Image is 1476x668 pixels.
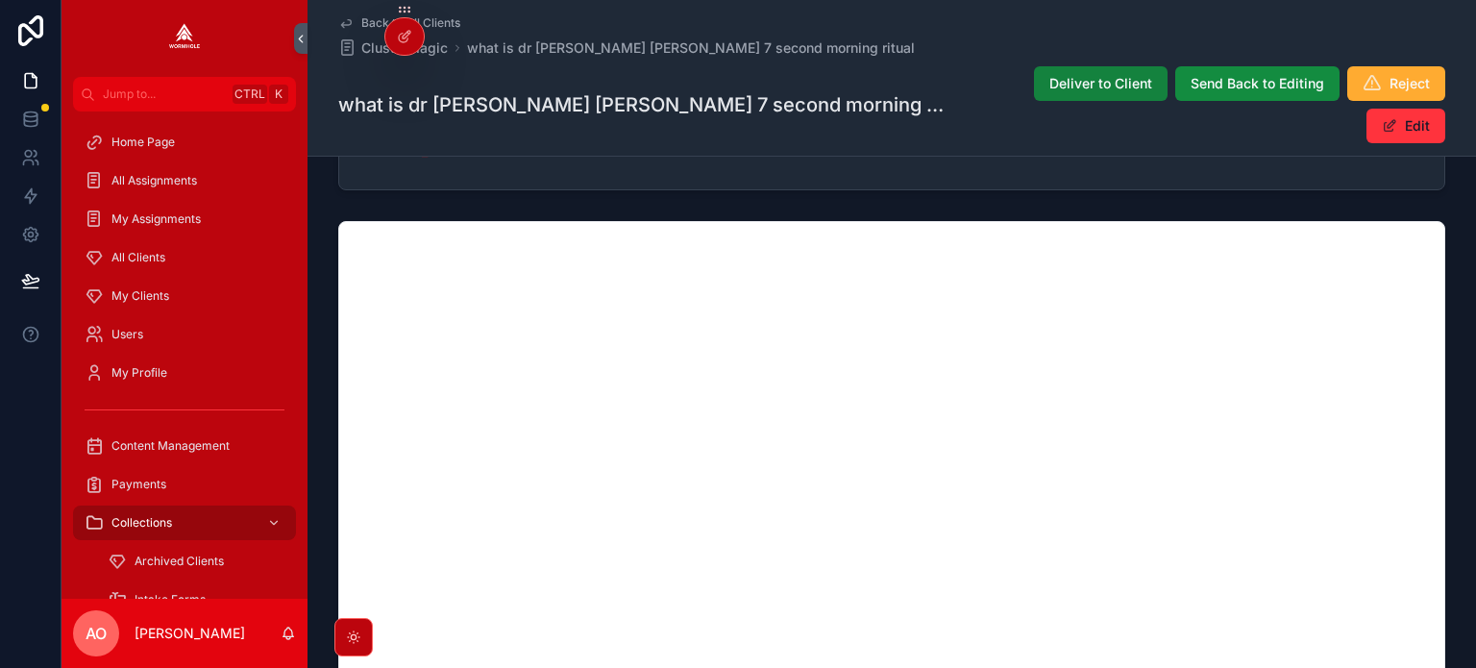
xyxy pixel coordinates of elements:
[361,38,448,58] span: ClusterMagic
[467,38,915,58] a: what is dr [PERSON_NAME] [PERSON_NAME] 7 second morning ritual
[73,202,296,236] a: My Assignments
[61,111,307,599] div: scrollable content
[73,506,296,540] a: Collections
[111,250,165,265] span: All Clients
[73,125,296,160] a: Home Page
[338,15,460,31] a: Back to All Clients
[111,173,197,188] span: All Assignments
[96,582,296,617] a: Intake Forms
[271,87,286,102] span: K
[111,515,172,531] span: Collections
[111,211,201,227] span: My Assignments
[73,467,296,502] a: Payments
[1390,74,1430,93] span: Reject
[1175,66,1340,101] button: Send Back to Editing
[233,85,267,104] span: Ctrl
[111,365,167,381] span: My Profile
[73,429,296,463] a: Content Management
[1347,66,1445,101] button: Reject
[338,91,949,118] h1: what is dr [PERSON_NAME] [PERSON_NAME] 7 second morning ritual
[1049,74,1152,93] span: Deliver to Client
[73,279,296,313] a: My Clients
[111,477,166,492] span: Payments
[73,317,296,352] a: Users
[73,356,296,390] a: My Profile
[361,15,460,31] span: Back to All Clients
[1034,66,1168,101] button: Deliver to Client
[1191,74,1324,93] span: Send Back to Editing
[73,163,296,198] a: All Assignments
[1366,109,1445,143] button: Edit
[135,592,206,607] span: Intake Forms
[111,135,175,150] span: Home Page
[111,438,230,454] span: Content Management
[135,624,245,643] p: [PERSON_NAME]
[338,38,448,58] a: ClusterMagic
[111,288,169,304] span: My Clients
[103,87,225,102] span: Jump to...
[73,77,296,111] button: Jump to...CtrlK
[86,622,107,645] span: AO
[96,544,296,579] a: Archived Clients
[135,554,224,569] span: Archived Clients
[73,240,296,275] a: All Clients
[169,23,200,54] img: App logo
[111,327,143,342] span: Users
